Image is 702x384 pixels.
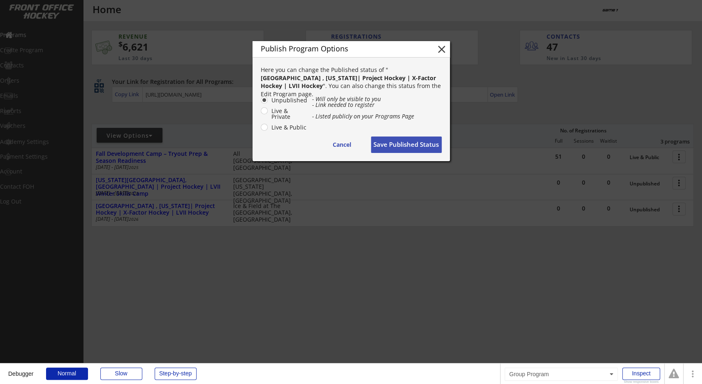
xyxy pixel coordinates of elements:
[322,136,363,153] button: Cancel
[100,368,142,380] div: Slow
[261,45,423,52] div: Publish Program Options
[46,368,88,380] div: Normal
[269,108,308,120] label: Live & Private
[622,380,660,384] div: Show responsive boxes
[8,363,34,377] div: Debugger
[155,368,197,380] div: Step-by-step
[269,97,308,103] label: Unpublished
[371,136,442,153] button: Save Published Status
[269,125,308,130] label: Live & Public
[505,368,618,381] div: Group Program
[312,96,442,119] div: - Will only be visible to you - Link needed to register - Listed publicly on your Programs Page
[622,368,660,380] div: Inspect
[436,43,448,56] button: close
[261,74,438,90] strong: [GEOGRAPHIC_DATA] , [US_STATE]| Project Hockey | X-Factor Hockey | LVII Hockey
[261,66,442,98] div: Here you can change the Published status of " ". You can also change this status from the Edit Pr...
